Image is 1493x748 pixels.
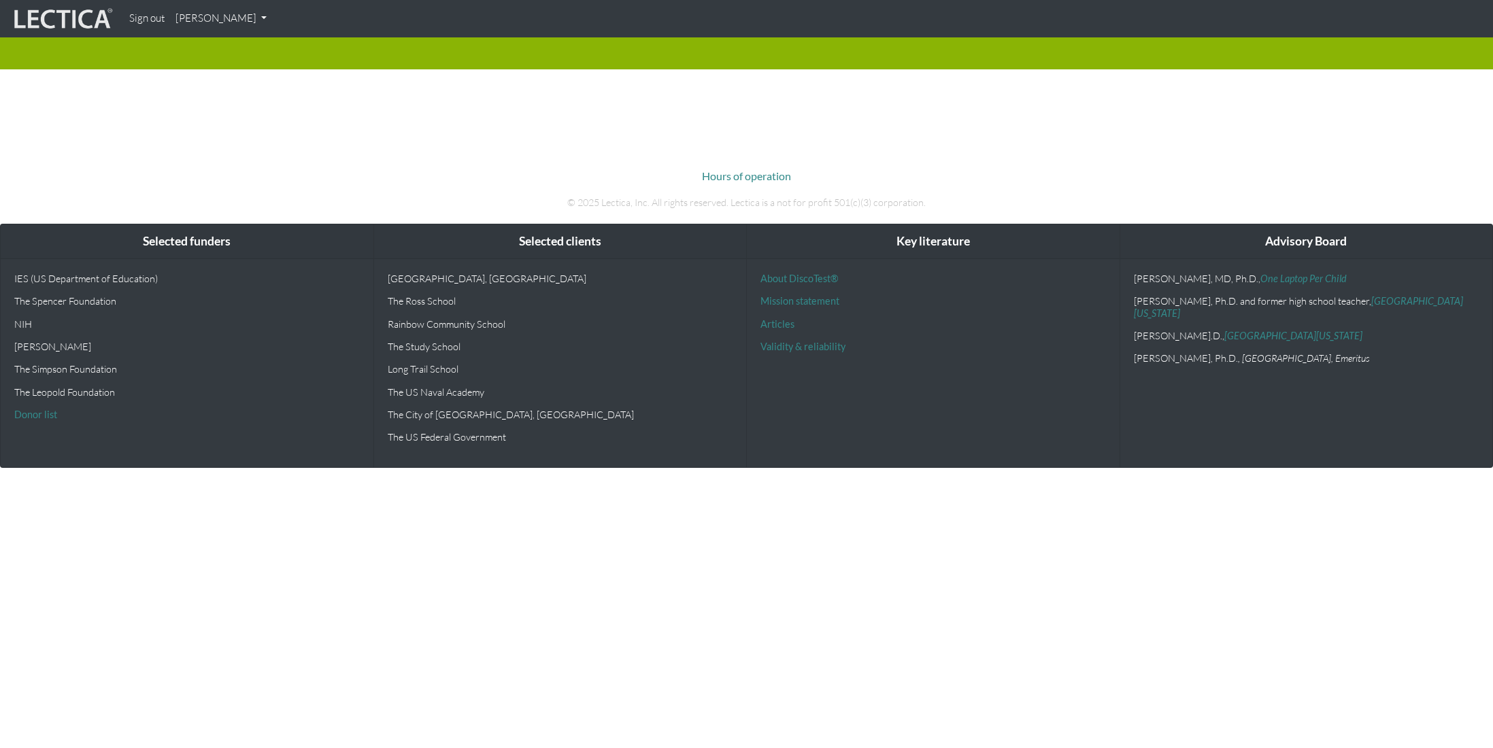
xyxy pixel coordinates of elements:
[388,409,733,420] p: The City of [GEOGRAPHIC_DATA], [GEOGRAPHIC_DATA]
[760,318,794,330] a: Articles
[1134,295,1479,319] p: [PERSON_NAME], Ph.D. and former high school teacher,
[1238,352,1370,364] em: , [GEOGRAPHIC_DATA], Emeritus
[1134,352,1479,364] p: [PERSON_NAME], Ph.D.
[760,341,845,352] a: Validity & reliability
[1120,224,1493,259] div: Advisory Board
[760,295,839,307] a: Mission statement
[1224,330,1362,341] a: [GEOGRAPHIC_DATA][US_STATE]
[14,295,360,307] p: The Spencer Foundation
[14,363,360,375] p: The Simpson Foundation
[760,273,838,284] a: About DiscoTest®
[1,224,373,259] div: Selected funders
[14,409,57,420] a: Donor list
[369,195,1124,210] p: © 2025 Lectica, Inc. All rights reserved. Lectica is a not for profit 501(c)(3) corporation.
[747,224,1120,259] div: Key literature
[388,363,733,375] p: Long Trail School
[388,273,733,284] p: [GEOGRAPHIC_DATA], [GEOGRAPHIC_DATA]
[1134,330,1479,341] p: [PERSON_NAME].D.,
[374,224,747,259] div: Selected clients
[1134,295,1463,318] a: [GEOGRAPHIC_DATA][US_STATE]
[14,341,360,352] p: [PERSON_NAME]
[388,295,733,307] p: The Ross School
[388,318,733,330] p: Rainbow Community School
[14,386,360,398] p: The Leopold Foundation
[388,386,733,398] p: The US Naval Academy
[14,318,360,330] p: NIH
[388,431,733,443] p: The US Federal Government
[14,273,360,284] p: IES (US Department of Education)
[702,169,791,182] a: Hours of operation
[1260,273,1347,284] a: One Laptop Per Child
[170,5,272,32] a: [PERSON_NAME]
[11,6,113,32] img: lecticalive
[388,341,733,352] p: The Study School
[124,5,170,32] a: Sign out
[1134,273,1479,284] p: [PERSON_NAME], MD, Ph.D.,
